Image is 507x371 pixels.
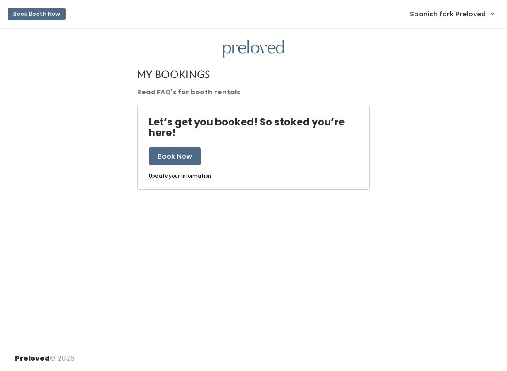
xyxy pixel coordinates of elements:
[149,147,201,165] button: Book Now
[149,116,369,138] h4: Let’s get you booked! So stoked you’re here!
[8,8,66,20] button: Book Booth Now
[15,346,75,363] div: © 2025
[410,9,486,19] span: Spanish fork Preloved
[149,173,211,180] a: Update your information
[137,87,240,97] a: Read FAQ's for booth rentals
[400,4,503,24] a: Spanish fork Preloved
[8,4,66,24] a: Book Booth Now
[137,69,210,80] h4: My Bookings
[223,40,284,58] img: preloved logo
[15,354,50,363] span: Preloved
[149,172,211,179] u: Update your information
